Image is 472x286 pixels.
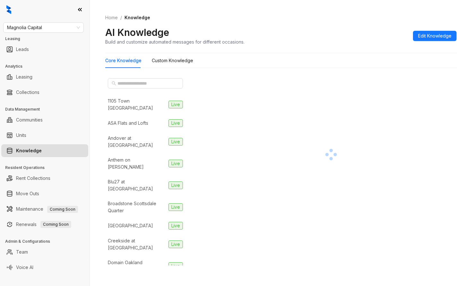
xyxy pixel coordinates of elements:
[16,129,26,142] a: Units
[168,138,183,146] span: Live
[5,239,90,244] h3: Admin & Configurations
[104,14,119,21] a: Home
[1,129,88,142] li: Units
[16,144,42,157] a: Knowledge
[7,23,80,32] span: Magnolia Capital
[1,172,88,185] li: Rent Collections
[108,156,166,171] div: Anthem on [PERSON_NAME]
[108,222,153,229] div: [GEOGRAPHIC_DATA]
[40,221,71,228] span: Coming Soon
[5,165,90,171] h3: Resident Operations
[168,160,183,167] span: Live
[413,31,457,41] button: Edit Knowledge
[1,71,88,83] li: Leasing
[1,86,88,99] li: Collections
[120,14,122,21] li: /
[1,261,88,274] li: Voice AI
[108,259,166,273] div: Domain Oakland Apartments
[16,261,33,274] a: Voice AI
[16,172,50,185] a: Rent Collections
[1,114,88,126] li: Communities
[16,218,71,231] a: RenewalsComing Soon
[1,246,88,258] li: Team
[5,36,90,42] h3: Leasing
[47,206,78,213] span: Coming Soon
[124,15,150,20] span: Knowledge
[168,222,183,230] span: Live
[152,57,193,64] div: Custom Knowledge
[168,181,183,189] span: Live
[16,86,39,99] a: Collections
[108,135,166,149] div: Andover at [GEOGRAPHIC_DATA]
[16,43,29,56] a: Leads
[168,101,183,108] span: Live
[1,187,88,200] li: Move Outs
[16,114,43,126] a: Communities
[16,246,28,258] a: Team
[5,106,90,112] h3: Data Management
[108,120,148,127] div: ASA Flats and Lofts
[1,43,88,56] li: Leads
[168,203,183,211] span: Live
[105,57,142,64] div: Core Knowledge
[105,26,169,38] h2: AI Knowledge
[105,38,245,45] div: Build and customize automated messages for different occasions.
[418,32,451,39] span: Edit Knowledge
[16,187,39,200] a: Move Outs
[5,63,90,69] h3: Analytics
[108,97,166,112] div: 1105 Town [GEOGRAPHIC_DATA]
[168,262,183,270] span: Live
[112,81,116,86] span: search
[168,240,183,248] span: Live
[16,71,32,83] a: Leasing
[108,237,166,251] div: Creekside at [GEOGRAPHIC_DATA]
[6,5,11,14] img: logo
[168,119,183,127] span: Live
[1,203,88,215] li: Maintenance
[108,178,166,192] div: Blu27 at [GEOGRAPHIC_DATA]
[108,200,166,214] div: Broadstone Scottsdale Quarter
[1,144,88,157] li: Knowledge
[1,218,88,231] li: Renewals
